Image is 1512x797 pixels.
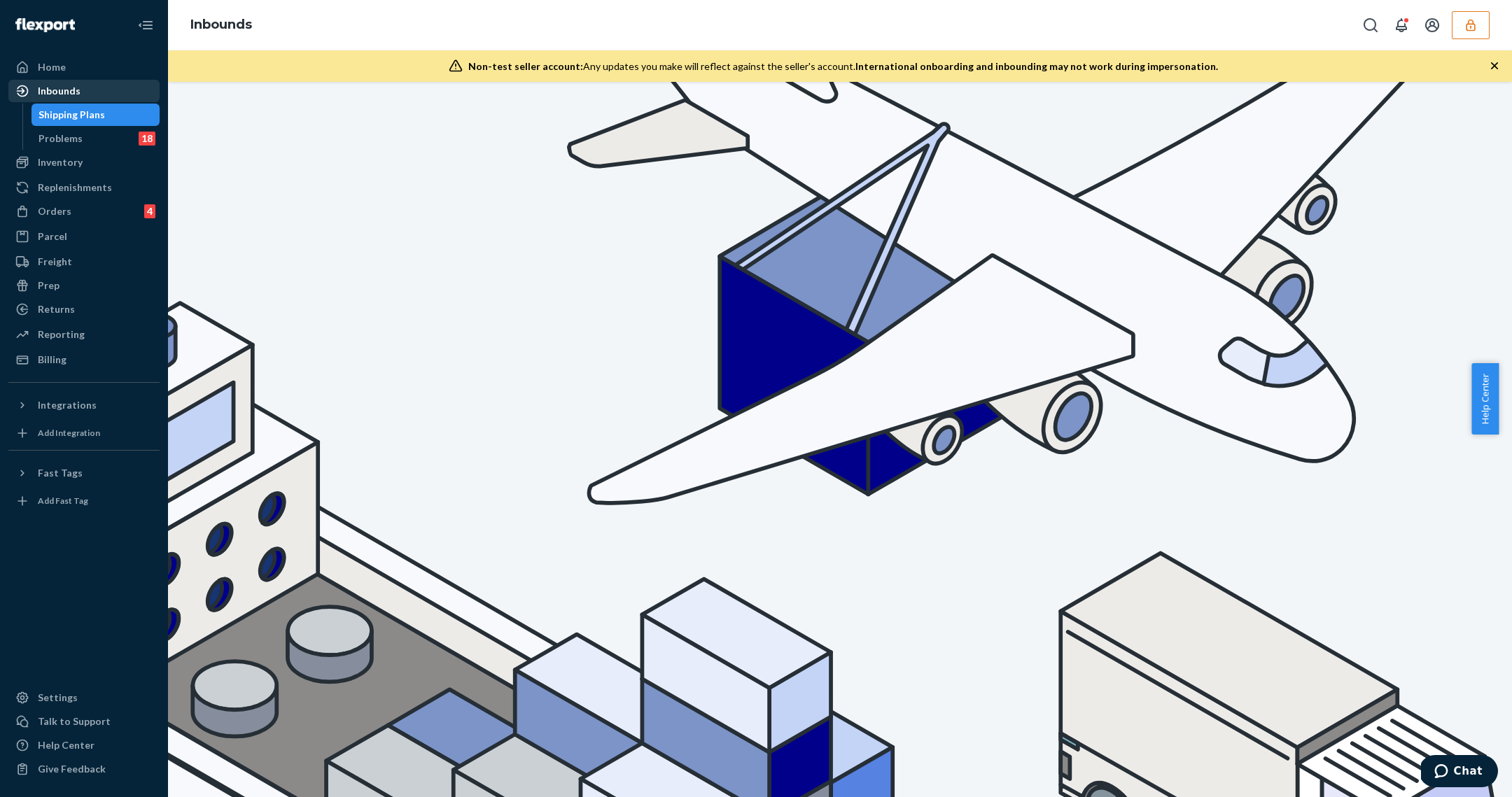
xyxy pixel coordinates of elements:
button: Help Center [1471,363,1499,435]
div: Reporting [38,327,85,341]
div: Billing [38,353,66,367]
a: Returns [8,298,160,320]
div: 4 [144,204,155,218]
a: Settings [8,686,160,709]
button: Give Feedback [8,758,160,780]
div: Prep [38,278,59,292]
ol: breadcrumbs [179,5,263,45]
div: Parcel [38,230,67,244]
a: Add Fast Tag [8,490,160,512]
a: Prep [8,274,160,297]
div: Replenishments [38,181,112,195]
div: Fast Tags [38,466,83,480]
div: Integrations [38,398,97,412]
button: Talk to Support [8,710,160,733]
button: Close Navigation [132,11,160,39]
a: Orders4 [8,200,160,223]
div: Settings [38,691,78,705]
div: 18 [139,132,155,146]
div: Give Feedback [38,762,106,776]
button: Integrations [8,394,160,416]
div: Add Fast Tag [38,495,88,507]
a: Inventory [8,151,160,174]
img: Flexport logo [15,18,75,32]
div: Orders [38,204,71,218]
div: Any updates you make will reflect against the seller's account. [468,59,1218,73]
div: Add Integration [38,427,100,439]
div: Home [38,60,66,74]
div: Shipping Plans [38,108,105,122]
a: Billing [8,348,160,371]
button: Fast Tags [8,462,160,484]
div: Returns [38,302,75,316]
a: Parcel [8,225,160,248]
div: Problems [38,132,83,146]
a: Freight [8,251,160,273]
a: Inbounds [8,80,160,102]
a: Shipping Plans [31,104,160,126]
div: Help Center [38,738,94,752]
a: Replenishments [8,176,160,199]
a: Home [8,56,160,78]
a: Help Center [8,734,160,756]
div: Talk to Support [38,714,111,728]
span: Non-test seller account: [468,60,583,72]
span: International onboarding and inbounding may not work during impersonation. [855,60,1218,72]
iframe: Opens a widget where you can chat to one of our agents [1421,755,1498,790]
a: Inbounds [190,17,252,32]
div: Inbounds [38,84,80,98]
button: Open account menu [1418,11,1446,39]
a: Add Integration [8,422,160,444]
div: Freight [38,255,72,269]
a: Problems18 [31,127,160,150]
a: Reporting [8,323,160,346]
button: Open notifications [1387,11,1415,39]
button: Open Search Box [1357,11,1385,39]
div: Inventory [38,155,83,169]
